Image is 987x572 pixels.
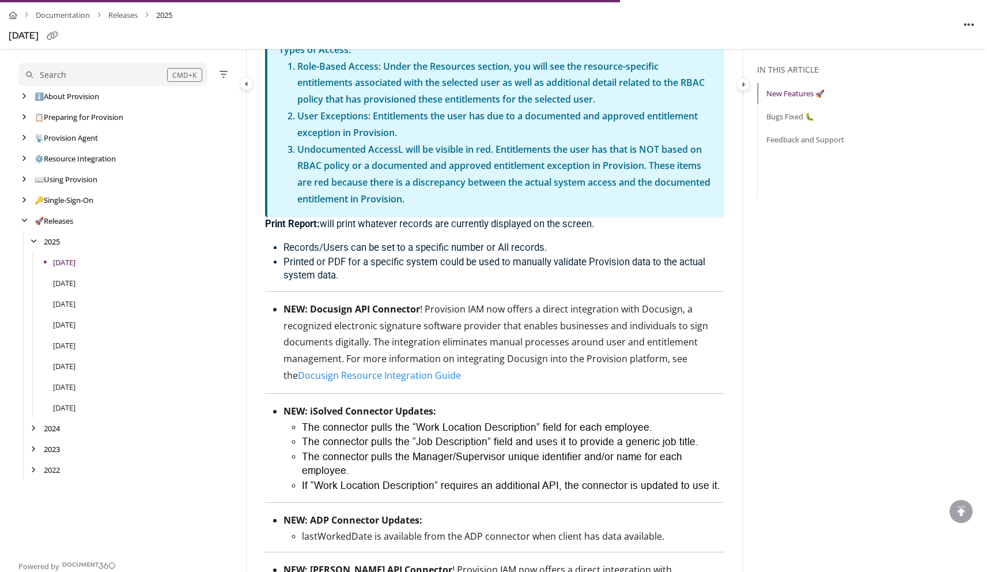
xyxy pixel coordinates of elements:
[35,132,98,144] a: Provision Agent
[766,111,814,122] a: Bugs Fixed 🐛
[35,215,73,227] a: Releases
[217,67,230,81] button: Filter
[736,77,750,91] button: Category toggle
[43,27,62,46] button: Copy link of
[283,514,308,526] strong: NEW:
[310,405,436,417] strong: iSolved Connector Updates:
[35,216,44,226] span: 🚀
[156,7,172,24] span: 2025
[766,134,844,145] a: Feedback and Support
[18,112,30,123] div: arrow
[53,340,75,351] a: April 2025
[28,236,39,247] div: arrow
[35,153,44,164] span: ⚙️
[35,153,116,164] a: Resource Integration
[36,7,90,24] a: Documentation
[283,242,547,253] span: Records/Users can be set to a specific number or All records.
[62,562,116,569] img: Document360
[35,112,44,122] span: 📋
[18,174,30,185] div: arrow
[44,443,60,455] a: 2023
[28,444,39,455] div: arrow
[35,91,44,101] span: ℹ️
[44,236,60,247] a: 2025
[279,42,713,58] p: Types of Access:
[950,500,973,523] div: scroll to top
[108,7,138,24] a: Releases
[44,423,60,434] a: 2024
[53,381,75,393] a: February 2025
[18,63,207,86] button: Search
[18,216,30,227] div: arrow
[297,58,713,108] p: Role-Based Access: Under the Resources section, you will see the resource-specific entitlements a...
[18,153,30,164] div: arrow
[298,369,461,382] a: Docusign Resource Integration Guide
[35,91,99,102] a: About Provision
[9,28,39,44] div: [DATE]
[44,464,60,476] a: 2022
[35,133,44,143] span: 📡
[35,111,123,123] a: Preparing for Provision
[35,194,93,206] a: Single-Sign-On
[35,174,44,185] span: 📖
[18,195,30,206] div: arrow
[167,68,202,82] div: CMD+K
[766,88,825,99] a: New Features 🚀
[18,91,30,102] div: arrow
[757,63,982,76] div: In this article
[53,257,75,268] a: August 2025
[53,298,75,310] a: June 2025
[297,108,713,141] p: User Exceptions: Entitlements the user has due to a documented and approved entitlement exception...
[18,560,59,572] span: Powered by
[283,303,308,315] strong: NEW:
[310,303,420,315] strong: Docusign API Connector
[53,277,75,289] a: July 2025
[265,219,320,229] strong: Print Report:
[35,174,97,185] a: Using Provision
[283,301,724,384] p: ! Provision IAM now offers a direct integration with Docusign, a recognized electronic signature ...
[960,15,978,33] button: Article more options
[240,77,254,91] button: Category toggle
[310,514,422,526] strong: ADP Connector Updates:
[18,133,30,144] div: arrow
[9,7,17,24] a: Home
[283,257,705,281] span: Printed or PDF for a specific system could be used to manually validate Provision data to the act...
[53,360,75,372] a: March 2025
[18,558,116,572] a: Powered by Document360 - opens in a new tab
[302,451,682,476] span: The connector pulls the Manager/Supervisor unique identifier and/or name for each employee.
[265,219,594,229] span: will print whatever records are currently displayed on the screen.
[302,480,720,491] span: If “Work Location Description” requires an additional API, the connector is updated to use it.
[53,319,75,330] a: May 2025
[40,69,66,81] div: Search
[283,405,308,417] strong: NEW:
[28,423,39,434] div: arrow
[28,465,39,476] div: arrow
[302,530,724,543] p: lastWorkedDate is available from the ADP connector when client has data available.
[35,195,44,205] span: 🔑
[302,436,698,447] span: The connector pulls the “Job Description” field and uses it to provide a generic job title.
[302,422,652,433] span: The connector pulls the “Work Location Description” field for each employee.
[297,141,713,208] p: Undocumented AccessL will be visible in red. Entitlements the user has that is NOT based on RBAC ...
[53,402,75,413] a: January 2025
